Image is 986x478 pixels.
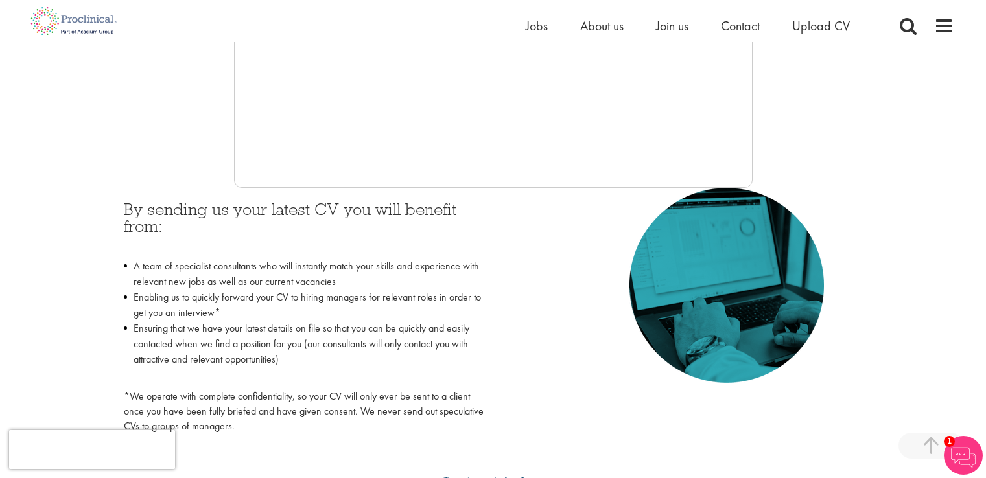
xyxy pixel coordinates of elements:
li: A team of specialist consultants who will instantly match your skills and experience with relevan... [124,258,484,290]
p: *We operate with complete confidentiality, so your CV will only ever be sent to a client once you... [124,389,484,434]
img: Chatbot [944,436,983,475]
a: Contact [721,17,760,34]
iframe: reCAPTCHA [9,430,175,469]
li: Ensuring that we have your latest details on file so that you can be quickly and easily contacted... [124,321,484,383]
h3: By sending us your latest CV you will benefit from: [124,201,484,252]
a: About us [580,17,624,34]
span: 1 [944,436,955,447]
a: Jobs [526,17,548,34]
a: Upload CV [792,17,850,34]
a: Join us [656,17,688,34]
li: Enabling us to quickly forward your CV to hiring managers for relevant roles in order to get you ... [124,290,484,321]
